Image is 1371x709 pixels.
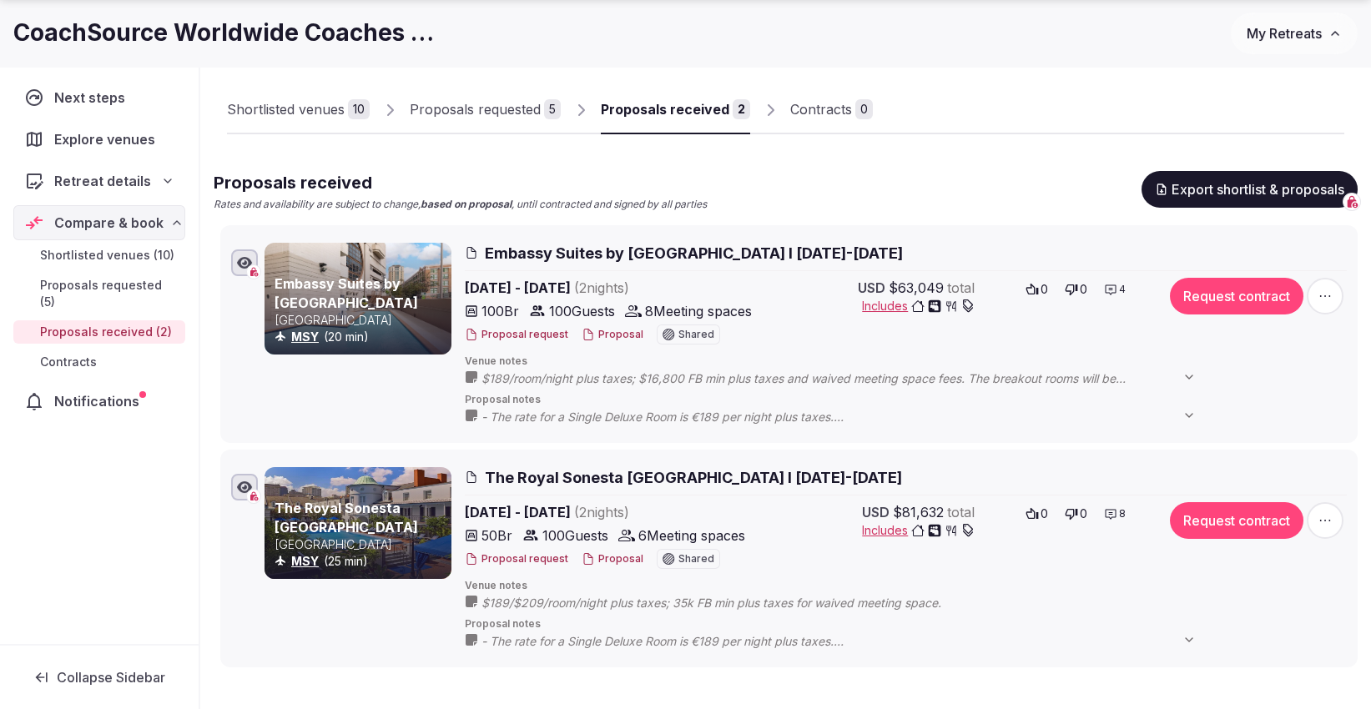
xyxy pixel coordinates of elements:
button: Request contract [1170,278,1303,314]
p: Rates and availability are subject to change, , until contracted and signed by all parties [214,198,707,212]
strong: based on proposal [421,198,512,210]
span: $189/$209/room/night plus taxes; 35k FB min plus taxes for waived meeting space. [481,595,975,611]
span: Embassy Suites by [GEOGRAPHIC_DATA] I [DATE]-[DATE] [485,243,903,264]
span: 6 Meeting spaces [638,525,745,546]
span: Shared [678,329,714,339]
a: Shortlisted venues (10) [13,244,185,267]
span: [DATE] - [DATE] [465,502,759,522]
a: MSY [291,554,319,568]
button: Includes [862,298,975,314]
button: 8 [1099,502,1131,525]
button: 4 [1099,278,1131,301]
span: 4 [1119,283,1126,297]
div: Contracts [790,99,852,119]
a: Shortlisted venues10 [227,86,370,134]
span: 0 [1041,281,1048,298]
span: 50 Br [481,525,512,546]
span: USD [862,502,890,522]
span: Proposals received (2) [40,324,172,340]
span: - The rate for a Single Deluxe Room is €189 per night plus taxes. - Changes to the guest room blo... [481,633,1212,650]
button: 0 [1060,278,1092,301]
a: Proposals received2 [601,86,750,134]
span: [DATE] - [DATE] [465,278,759,298]
span: USD [858,278,885,298]
a: Proposals received (2) [13,320,185,344]
span: Proposals requested (5) [40,277,179,310]
span: Next steps [54,88,132,108]
a: Proposals requested5 [410,86,561,134]
a: Explore venues [13,122,185,157]
span: Notifications [54,391,146,411]
p: [GEOGRAPHIC_DATA] [275,312,448,329]
span: My Retreats [1247,25,1322,42]
span: 8 Meeting spaces [645,301,752,321]
span: Shortlisted venues (10) [40,247,174,264]
span: total [947,278,975,298]
span: 100 Guests [549,301,615,321]
button: 0 [1060,502,1092,525]
a: The Royal Sonesta [GEOGRAPHIC_DATA] [275,500,418,535]
div: 10 [348,99,370,119]
span: $189/room/night plus taxes; $16,800 FB min plus taxes and waived meeting space fees. The breakout... [481,370,1212,387]
span: 100 Guests [542,525,608,546]
span: 100 Br [481,301,519,321]
button: Proposal request [465,552,568,566]
span: - The rate for a Single Deluxe Room is €189 per night plus taxes. - The hotel highlighted that th... [481,409,1212,425]
span: 8 [1119,507,1126,521]
span: Retreat details [54,171,151,191]
a: Next steps [13,80,185,115]
span: Contracts [40,354,97,370]
span: $81,632 [893,502,944,522]
div: Shortlisted venues [227,99,345,119]
a: MSY [291,329,319,344]
button: Request contract [1170,502,1303,539]
span: Compare & book [54,213,164,233]
div: (20 min) [275,329,448,345]
span: $63,049 [889,278,944,298]
span: total [947,502,975,522]
span: Collapse Sidebar [57,669,165,686]
a: Embassy Suites by [GEOGRAPHIC_DATA] [275,275,418,310]
a: Notifications [13,384,185,419]
button: 0 [1021,502,1053,525]
span: The Royal Sonesta [GEOGRAPHIC_DATA] I [DATE]-[DATE] [485,467,902,488]
button: 0 [1021,278,1053,301]
button: Collapse Sidebar [13,659,185,696]
span: Shared [678,554,714,564]
button: Proposal [582,328,643,342]
a: Proposals requested (5) [13,274,185,314]
button: Proposal request [465,328,568,342]
button: Proposal [582,552,643,566]
span: Venue notes [465,579,1347,593]
button: Includes [862,522,975,539]
p: [GEOGRAPHIC_DATA] [275,536,448,553]
a: Contracts0 [790,86,873,134]
span: 0 [1080,505,1087,522]
div: (25 min) [275,553,448,570]
button: My Retreats [1231,13,1358,54]
span: Venue notes [465,354,1347,369]
a: Contracts [13,350,185,374]
h2: Proposals received [214,171,707,194]
span: Proposal notes [465,393,1347,407]
span: Explore venues [54,129,162,149]
span: 0 [1041,505,1048,522]
div: 0 [855,99,873,119]
div: 5 [544,99,561,119]
span: ( 2 night s ) [574,504,629,520]
button: Export shortlist & proposals [1142,171,1358,208]
div: Proposals requested [410,99,541,119]
span: 0 [1080,281,1087,298]
span: Proposal notes [465,617,1347,631]
h1: CoachSource Worldwide Coaches Forum 2026 [13,17,441,49]
div: 2 [733,99,750,119]
span: ( 2 night s ) [574,279,629,296]
div: Proposals received [601,99,729,119]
